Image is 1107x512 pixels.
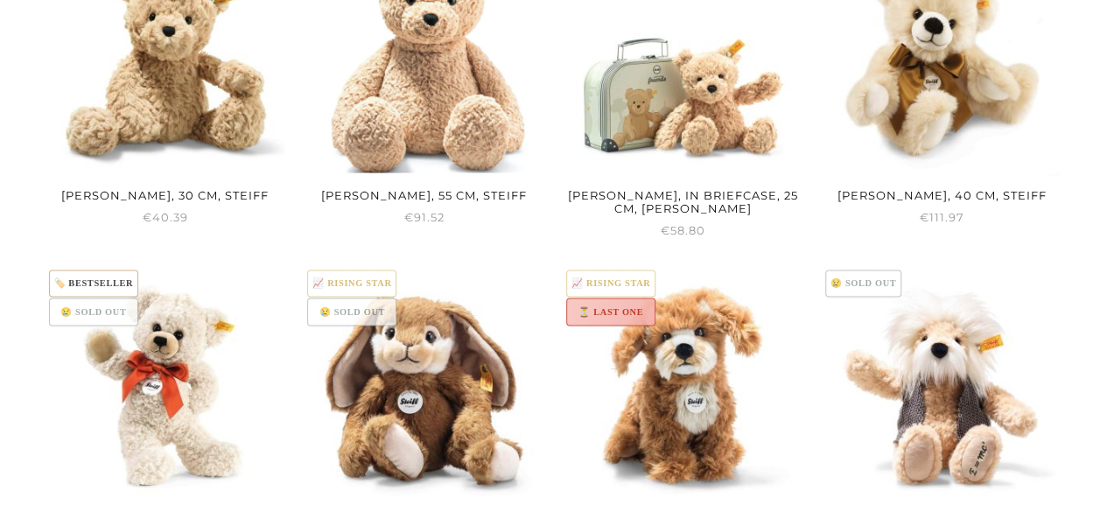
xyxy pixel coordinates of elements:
span: 91.52 [404,210,445,224]
span: € [920,210,929,224]
h2: [PERSON_NAME], 40 cm, Steiff [823,183,1061,207]
span: 40.39 [143,210,188,224]
h2: [PERSON_NAME], 30 cm, Steiff [46,183,285,207]
span: € [404,210,414,224]
span: € [143,210,152,224]
span: 111.97 [920,210,964,224]
h2: [PERSON_NAME], 55 cm, Steiff [305,183,543,207]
